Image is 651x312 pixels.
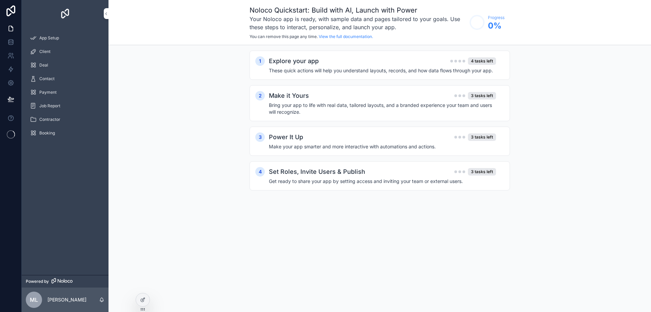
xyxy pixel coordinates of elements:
img: App logo [60,8,71,19]
a: Contact [26,73,104,85]
h4: Get ready to share your app by setting access and inviting your team or external users. [269,178,496,185]
span: Job Report [39,103,60,109]
h2: Power It Up [269,132,303,142]
h1: Noloco Quickstart: Build with AI, Launch with Power [250,5,466,15]
span: 0 % [488,20,505,31]
h2: Explore your app [269,56,319,66]
div: 3 [255,132,265,142]
h4: These quick actions will help you understand layouts, records, and how data flows through your app. [269,67,496,74]
div: scrollable content [22,27,108,148]
p: [PERSON_NAME] [47,296,86,303]
div: 3 tasks left [468,168,496,176]
span: App Setup [39,35,59,41]
a: App Setup [26,32,104,44]
span: Contact [39,76,55,81]
span: You can remove this page any time. [250,34,318,39]
h2: Make it Yours [269,91,309,100]
h4: Make your app smarter and more interactive with automations and actions. [269,143,496,150]
span: Payment [39,90,57,95]
a: View the full documentation. [319,34,373,39]
div: 3 tasks left [468,133,496,141]
div: 3 tasks left [468,92,496,99]
span: Progress [488,15,505,20]
h3: Your Noloco app is ready, with sample data and pages tailored to your goals. Use these steps to i... [250,15,466,31]
span: Deal [39,62,48,68]
h4: Bring your app to life with real data, tailored layouts, and a branded experience your team and u... [269,102,496,115]
h2: Set Roles, Invite Users & Publish [269,167,365,177]
div: scrollable content [108,45,651,209]
a: Deal [26,59,104,71]
div: 4 tasks left [468,57,496,65]
span: ML [30,296,38,304]
a: Job Report [26,100,104,112]
span: Client [39,49,51,54]
a: Payment [26,86,104,98]
span: Contractor [39,117,60,122]
div: 2 [255,91,265,100]
div: 1 [255,56,265,66]
a: Client [26,45,104,58]
div: 4 [255,167,265,177]
a: Booking [26,127,104,139]
span: Booking [39,130,55,136]
a: Contractor [26,113,104,126]
span: Powered by [26,279,49,284]
a: Powered by [22,275,108,288]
